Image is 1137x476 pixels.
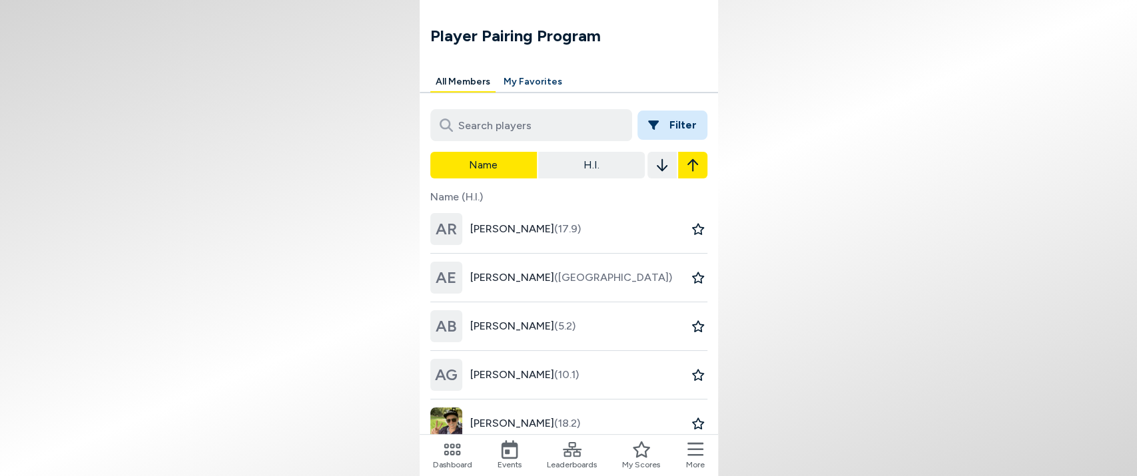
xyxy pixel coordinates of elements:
span: [PERSON_NAME] [470,415,580,431]
span: Events [498,459,522,471]
span: Name (H.I.) [430,189,707,205]
span: [PERSON_NAME] [470,221,581,237]
span: ([GEOGRAPHIC_DATA]) [554,271,672,284]
span: (5.2) [554,320,575,332]
img: avatar [430,407,462,439]
button: Name [430,152,537,178]
a: avatar[PERSON_NAME](18.2) [430,399,580,447]
span: (17.9) [554,222,581,235]
a: Leaderboards [547,440,597,471]
a: Dashboard [433,440,472,471]
button: Filter [637,111,707,140]
a: AB[PERSON_NAME](5.2) [430,302,575,350]
span: AB [436,314,457,338]
div: Manage your account [420,72,718,93]
span: Leaderboards [547,459,597,471]
span: AG [435,363,458,387]
h1: Player Pairing Program [430,24,718,48]
a: AG[PERSON_NAME](10.1) [430,351,579,399]
button: More [686,440,705,471]
span: More [686,459,705,471]
button: My Favorites [498,72,568,93]
span: [PERSON_NAME] [470,367,579,383]
button: All Members [430,72,496,93]
span: [PERSON_NAME] [470,318,575,334]
a: AR[PERSON_NAME](17.9) [430,205,581,253]
span: My Scores [622,459,660,471]
span: (10.1) [554,368,579,381]
a: Events [498,440,522,471]
input: Search players [430,109,632,141]
button: H.I. [538,152,645,178]
span: AE [436,266,456,290]
span: [PERSON_NAME] [470,270,672,286]
a: AE[PERSON_NAME]([GEOGRAPHIC_DATA]) [430,254,672,302]
span: (18.2) [554,417,580,429]
a: My Scores [622,440,660,471]
span: Dashboard [433,459,472,471]
span: AR [436,217,457,241]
